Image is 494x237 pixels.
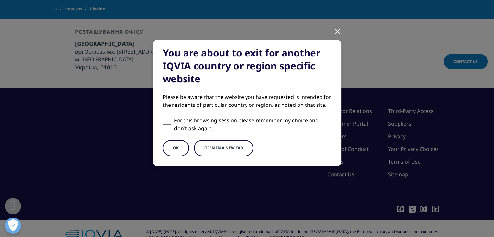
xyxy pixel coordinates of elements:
[163,93,332,109] div: Please be aware that the website you have requested is intended for the residents of particular c...
[5,218,21,234] button: Відкрити параметри
[194,140,253,156] button: Open in a new tab
[163,46,332,85] div: You are about to exit for another IQVIA country or region specific website
[174,117,332,132] p: For this browsing session please remember my choice and don't ask again.
[163,140,189,156] button: OK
